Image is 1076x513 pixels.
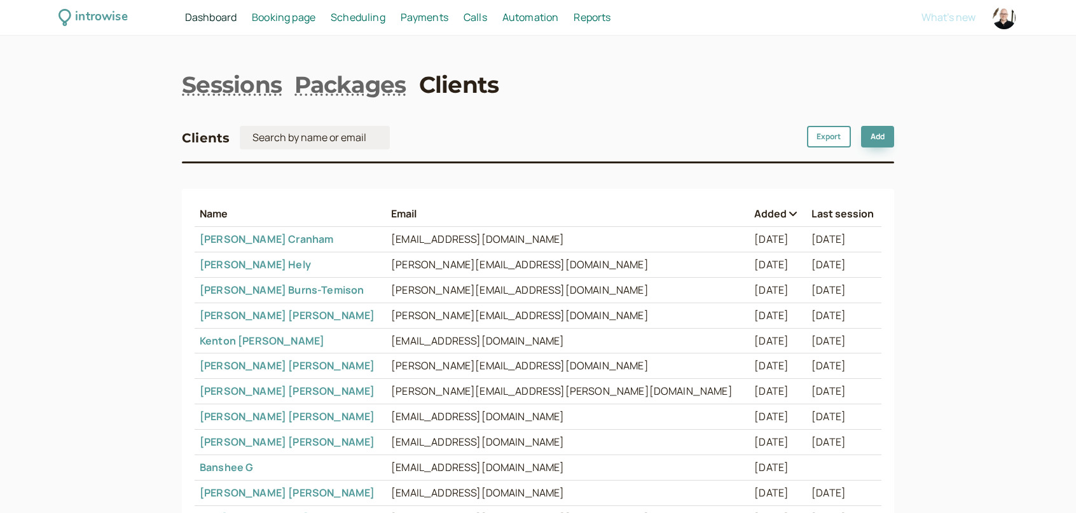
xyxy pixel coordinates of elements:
[294,69,406,100] a: Packages
[386,404,749,430] td: [EMAIL_ADDRESS][DOMAIN_NAME]
[391,208,744,219] button: Email
[806,252,881,278] td: [DATE]
[419,69,499,100] a: Clients
[574,10,610,26] a: Reports
[806,480,881,505] td: [DATE]
[749,277,806,303] td: [DATE]
[386,480,749,505] td: [EMAIL_ADDRESS][DOMAIN_NAME]
[386,455,749,480] td: [EMAIL_ADDRESS][DOMAIN_NAME]
[806,379,881,404] td: [DATE]
[754,208,801,219] button: Added
[811,208,876,219] button: Last session
[200,308,375,322] a: [PERSON_NAME] [PERSON_NAME]
[331,10,385,24] span: Scheduling
[806,328,881,353] td: [DATE]
[200,384,375,398] a: [PERSON_NAME] [PERSON_NAME]
[200,257,311,271] a: [PERSON_NAME] Hely
[464,10,487,26] a: Calls
[185,10,237,26] a: Dashboard
[749,227,806,252] td: [DATE]
[200,486,375,500] a: [PERSON_NAME] [PERSON_NAME]
[749,430,806,455] td: [DATE]
[182,128,230,148] h3: Clients
[200,435,375,449] a: [PERSON_NAME] [PERSON_NAME]
[749,252,806,278] td: [DATE]
[386,227,749,252] td: [EMAIL_ADDRESS][DOMAIN_NAME]
[331,10,385,26] a: Scheduling
[749,455,806,480] td: [DATE]
[574,10,610,24] span: Reports
[386,379,749,404] td: [PERSON_NAME][EMAIL_ADDRESS][PERSON_NAME][DOMAIN_NAME]
[464,10,487,24] span: Calls
[1012,452,1076,513] iframe: Chat Widget
[252,10,315,26] a: Booking page
[386,328,749,353] td: [EMAIL_ADDRESS][DOMAIN_NAME]
[806,404,881,430] td: [DATE]
[991,4,1017,31] a: Account
[749,404,806,430] td: [DATE]
[807,126,851,147] button: Export
[200,232,333,246] a: [PERSON_NAME] Cranham
[401,10,448,26] a: Payments
[749,480,806,505] td: [DATE]
[185,10,237,24] span: Dashboard
[200,208,381,219] button: Name
[386,430,749,455] td: [EMAIL_ADDRESS][DOMAIN_NAME]
[200,283,364,297] a: [PERSON_NAME] Burns-Temison
[749,353,806,379] td: [DATE]
[921,11,976,23] button: What's new
[921,10,976,24] span: What's new
[59,8,128,27] a: introwise
[806,430,881,455] td: [DATE]
[386,252,749,278] td: [PERSON_NAME][EMAIL_ADDRESS][DOMAIN_NAME]
[200,409,375,423] a: [PERSON_NAME] [PERSON_NAME]
[502,10,559,26] a: Automation
[502,10,559,24] span: Automation
[749,379,806,404] td: [DATE]
[386,303,749,328] td: [PERSON_NAME][EMAIL_ADDRESS][DOMAIN_NAME]
[386,353,749,379] td: [PERSON_NAME][EMAIL_ADDRESS][DOMAIN_NAME]
[182,69,282,100] a: Sessions
[806,303,881,328] td: [DATE]
[200,359,375,373] a: [PERSON_NAME] [PERSON_NAME]
[749,303,806,328] td: [DATE]
[806,277,881,303] td: [DATE]
[200,334,324,348] a: Kenton [PERSON_NAME]
[252,10,315,24] span: Booking page
[749,328,806,353] td: [DATE]
[75,8,127,27] div: introwise
[401,10,448,24] span: Payments
[200,460,253,474] a: Banshee G
[386,277,749,303] td: [PERSON_NAME][EMAIL_ADDRESS][DOMAIN_NAME]
[806,227,881,252] td: [DATE]
[806,353,881,379] td: [DATE]
[240,126,390,149] input: Search by name or email
[861,126,894,147] a: Add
